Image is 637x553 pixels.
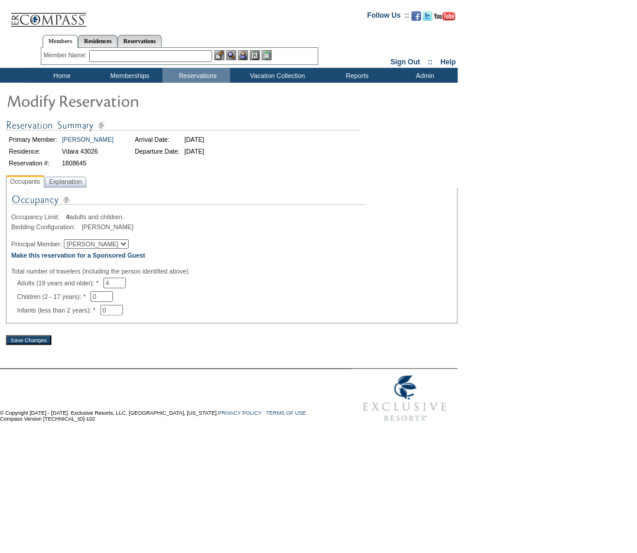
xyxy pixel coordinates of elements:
[133,146,181,157] td: Departure Date:
[6,118,360,133] img: Reservation Summary
[11,252,145,259] a: Make this reservation for a Sponsored Guest
[183,146,206,157] td: [DATE]
[8,175,43,188] span: Occupants
[183,134,206,145] td: [DATE]
[226,50,236,60] img: View
[11,268,453,275] div: Total number of travelers (including the person identified above)
[434,15,456,22] a: Subscribe to our YouTube Channel
[27,68,95,83] td: Home
[43,35,79,48] a: Members
[66,213,70,220] span: 4
[10,3,87,27] img: Compass Home
[7,158,59,168] td: Reservation #:
[412,15,421,22] a: Become our fan on Facebook
[7,134,59,145] td: Primary Member:
[352,369,458,428] img: Exclusive Resorts
[118,35,162,47] a: Reservations
[11,240,62,248] span: Principal Member:
[95,68,162,83] td: Memberships
[17,279,103,287] span: Adults (18 years and older): *
[428,58,433,66] span: ::
[62,136,114,143] a: [PERSON_NAME]
[238,50,248,60] img: Impersonate
[82,223,134,230] span: [PERSON_NAME]
[230,68,322,83] td: Vacation Collection
[250,50,260,60] img: Reservations
[322,68,390,83] td: Reports
[434,12,456,21] img: Subscribe to our YouTube Channel
[44,50,89,60] div: Member Name:
[262,50,272,60] img: b_calculator.gif
[133,134,181,145] td: Arrival Date:
[214,50,225,60] img: b_edit.gif
[6,336,51,345] input: Save Changes
[11,193,366,213] img: Occupancy
[17,293,90,300] span: Children (2 - 17 years): *
[11,223,80,230] span: Bedding Configuration:
[11,213,64,220] span: Occupancy Limit:
[391,58,420,66] a: Sign Out
[47,175,84,188] span: Explanation
[412,11,421,21] img: Become our fan on Facebook
[60,158,116,168] td: 1808645
[6,89,242,112] img: Modify Reservation
[423,11,433,21] img: Follow us on Twitter
[60,146,116,157] td: Vdara 43026
[266,411,307,417] a: TERMS OF USE
[17,307,100,314] span: Infants (less than 2 years): *
[423,15,433,22] a: Follow us on Twitter
[218,411,262,417] a: PRIVACY POLICY
[390,68,458,83] td: Admin
[162,68,230,83] td: Reservations
[7,146,59,157] td: Residence:
[78,35,118,47] a: Residences
[441,58,456,66] a: Help
[11,213,453,220] div: adults and children.
[368,10,409,24] td: Follow Us ::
